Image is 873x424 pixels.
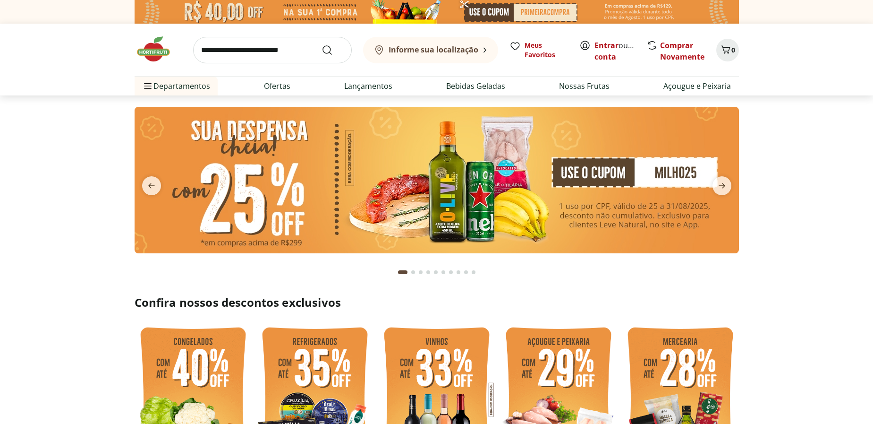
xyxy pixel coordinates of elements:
a: Meus Favoritos [509,41,568,60]
button: Submit Search [322,44,344,56]
button: Go to page 10 from fs-carousel [470,261,477,284]
button: Go to page 5 from fs-carousel [432,261,440,284]
h2: Confira nossos descontos exclusivos [135,295,739,310]
img: Hortifruti [135,35,182,63]
button: Carrinho [716,39,739,61]
span: 0 [731,45,735,54]
button: Go to page 8 from fs-carousel [455,261,462,284]
button: Go to page 4 from fs-carousel [424,261,432,284]
input: search [193,37,352,63]
button: Go to page 2 from fs-carousel [409,261,417,284]
button: Informe sua localização [363,37,498,63]
span: Departamentos [142,75,210,97]
button: Go to page 3 from fs-carousel [417,261,424,284]
span: Meus Favoritos [525,41,568,60]
button: Go to page 7 from fs-carousel [447,261,455,284]
a: Nossas Frutas [559,80,610,92]
button: previous [135,176,169,195]
a: Comprar Novamente [660,40,704,62]
a: Bebidas Geladas [446,80,505,92]
button: Current page from fs-carousel [396,261,409,284]
img: cupom [135,107,739,253]
a: Ofertas [264,80,290,92]
a: Lançamentos [344,80,392,92]
b: Informe sua localização [389,44,478,55]
a: Açougue e Peixaria [663,80,731,92]
a: Entrar [594,40,619,51]
button: Go to page 6 from fs-carousel [440,261,447,284]
button: Menu [142,75,153,97]
button: Go to page 9 from fs-carousel [462,261,470,284]
span: ou [594,40,636,62]
a: Criar conta [594,40,646,62]
button: next [705,176,739,195]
